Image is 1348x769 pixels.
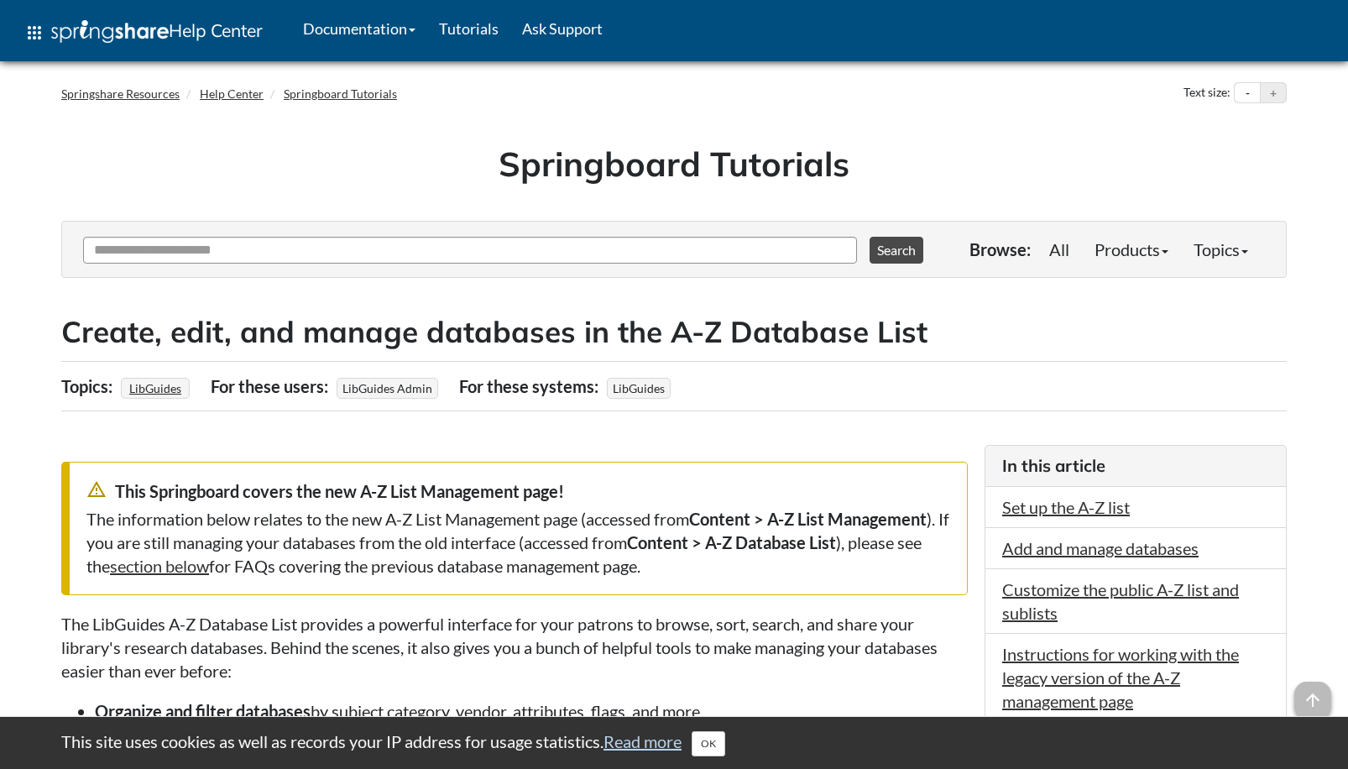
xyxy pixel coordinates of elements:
[211,370,332,402] div: For these users:
[1082,233,1181,266] a: Products
[44,730,1304,756] div: This site uses cookies as well as records your IP address for usage statistics.
[61,370,117,402] div: Topics:
[169,19,263,41] span: Help Center
[627,532,836,552] strong: Content > A-Z Database List
[337,378,438,399] span: LibGuides Admin
[127,376,184,400] a: LibGuides
[86,479,107,500] span: warning_amber
[61,311,1287,353] h2: Create, edit, and manage databases in the A-Z Database List
[1294,682,1331,719] span: arrow_upward
[510,8,614,50] a: Ask Support
[200,86,264,101] a: Help Center
[692,731,725,756] button: Close
[607,378,671,399] span: LibGuides
[1002,497,1130,517] a: Set up the A-Z list
[1002,454,1269,478] h3: In this article
[1002,538,1199,558] a: Add and manage databases
[61,86,180,101] a: Springshare Resources
[95,699,968,723] li: by subject category, vendor, attributes, flags, and more.
[1261,83,1286,103] button: Increase text size
[427,8,510,50] a: Tutorials
[459,370,603,402] div: For these systems:
[61,612,968,683] p: The LibGuides A-Z Database List provides a powerful interface for your patrons to browse, sort, s...
[110,556,209,576] a: section below
[51,20,169,43] img: Springshare
[1235,83,1260,103] button: Decrease text size
[603,731,682,751] a: Read more
[291,8,427,50] a: Documentation
[1294,683,1331,704] a: arrow_upward
[86,507,950,578] div: The information below relates to the new A-Z List Management page (accessed from ). If you are st...
[870,237,923,264] button: Search
[74,140,1274,187] h1: Springboard Tutorials
[13,8,274,58] a: apps Help Center
[1180,82,1234,104] div: Text size:
[1037,233,1082,266] a: All
[284,86,397,101] a: Springboard Tutorials
[1002,644,1239,711] a: Instructions for working with the legacy version of the A-Z management page
[1181,233,1261,266] a: Topics
[86,479,950,503] div: This Springboard covers the new A-Z List Management page!
[24,23,44,43] span: apps
[689,509,927,529] strong: Content > A-Z List Management
[1002,579,1239,623] a: Customize the public A-Z list and sublists
[969,238,1031,261] p: Browse:
[95,701,311,721] strong: Organize and filter databases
